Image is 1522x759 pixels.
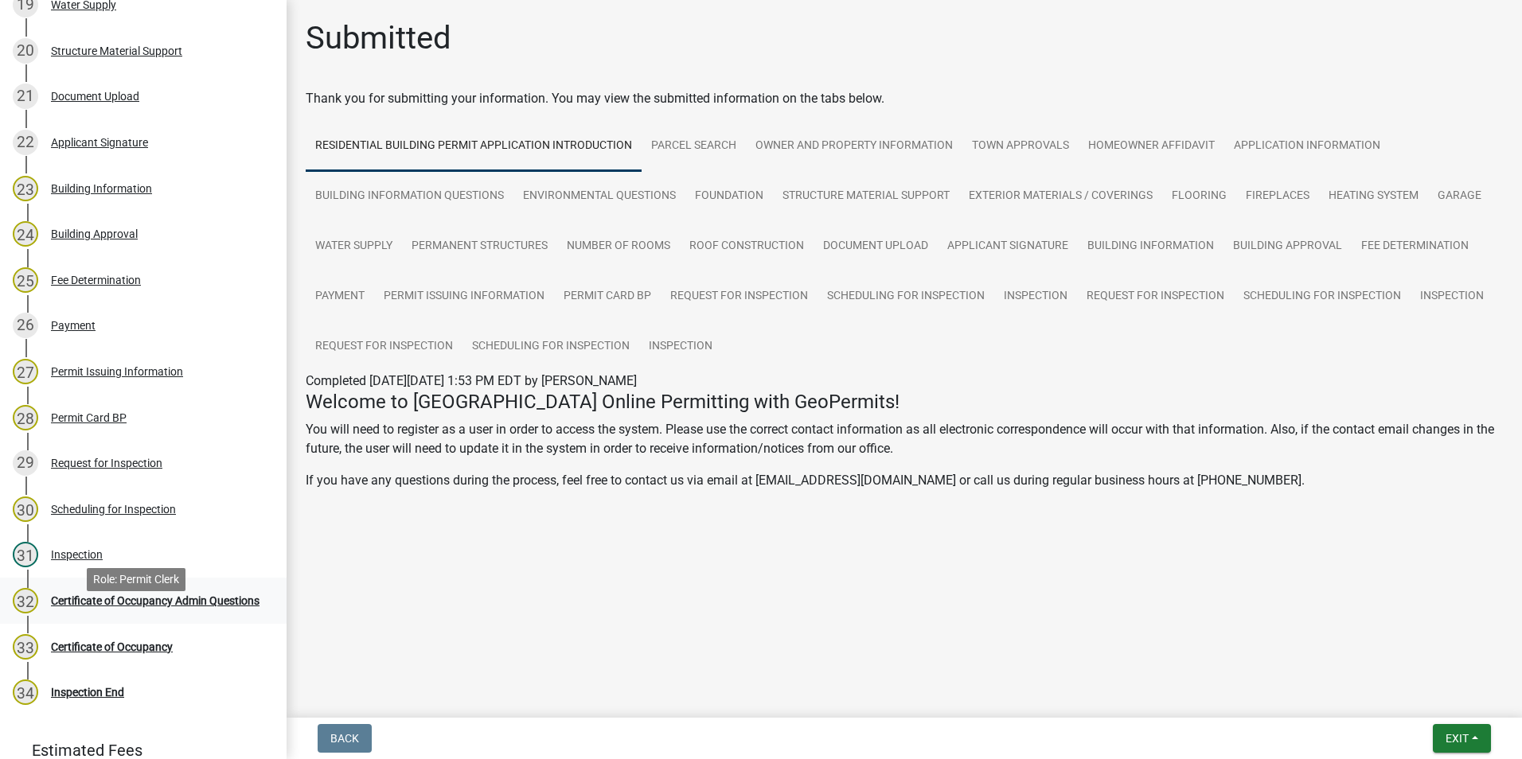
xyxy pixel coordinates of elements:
[639,321,722,372] a: Inspection
[306,420,1503,458] p: You will need to register as a user in order to access the system. Please use the correct contact...
[51,320,96,331] div: Payment
[306,221,402,272] a: Water Supply
[814,221,938,272] a: Document Upload
[13,267,38,293] div: 25
[462,321,639,372] a: Scheduling for Inspection
[557,221,680,272] a: Number of Rooms
[13,405,38,430] div: 28
[661,271,818,322] a: Request for Inspection
[962,121,1079,172] a: Town Approvals
[1223,221,1352,272] a: Building Approval
[306,89,1503,108] div: Thank you for submitting your information. You may view the submitted information on the tabs below.
[1446,732,1469,745] span: Exit
[13,542,38,567] div: 31
[1433,724,1491,753] button: Exit
[13,588,38,613] div: 32
[51,137,148,148] div: Applicant Signature
[306,121,642,172] a: Residential Building Permit Application Introduction
[318,724,372,753] button: Back
[1236,171,1319,222] a: Fireplaces
[306,391,1503,414] h4: Welcome to [GEOGRAPHIC_DATA] Online Permitting with GeoPermits!
[1428,171,1491,222] a: Garage
[513,171,685,222] a: Environmental Questions
[13,634,38,660] div: 33
[51,228,138,239] div: Building Approval
[13,359,38,384] div: 27
[1319,171,1428,222] a: Heating System
[13,176,38,201] div: 23
[51,549,103,560] div: Inspection
[818,271,994,322] a: Scheduling for Inspection
[51,45,182,56] div: Structure Material Support
[51,641,173,652] div: Certificate of Occupancy
[1352,221,1478,272] a: Fee Determination
[402,221,557,272] a: Permanent Structures
[1411,271,1493,322] a: Inspection
[306,171,513,222] a: Building Information Questions
[306,271,374,322] a: Payment
[13,130,38,155] div: 22
[1224,121,1390,172] a: Application Information
[13,679,38,705] div: 34
[554,271,661,322] a: Permit Card BP
[330,732,359,745] span: Back
[1162,171,1236,222] a: Flooring
[938,221,1078,272] a: Applicant Signature
[51,457,162,469] div: Request for Inspection
[51,687,124,698] div: Inspection End
[959,171,1162,222] a: Exterior Materials / Coverings
[1079,121,1224,172] a: Homeowner Affidavit
[13,450,38,476] div: 29
[773,171,959,222] a: Structure Material Support
[306,19,451,57] h1: Submitted
[1234,271,1411,322] a: Scheduling for Inspection
[13,84,38,109] div: 21
[685,171,773,222] a: Foundation
[51,183,152,194] div: Building Information
[374,271,554,322] a: Permit Issuing Information
[680,221,814,272] a: Roof Construction
[1078,221,1223,272] a: Building Information
[51,366,183,377] div: Permit Issuing Information
[51,412,127,423] div: Permit Card BP
[51,595,260,606] div: Certificate of Occupancy Admin Questions
[51,274,141,286] div: Fee Determination
[87,568,185,591] div: Role: Permit Clerk
[13,221,38,247] div: 24
[1077,271,1234,322] a: Request for Inspection
[746,121,962,172] a: Owner and Property Information
[51,504,176,515] div: Scheduling for Inspection
[13,496,38,522] div: 30
[306,321,462,372] a: Request for Inspection
[306,373,637,388] span: Completed [DATE][DATE] 1:53 PM EDT by [PERSON_NAME]
[994,271,1077,322] a: Inspection
[13,313,38,338] div: 26
[13,38,38,64] div: 20
[306,471,1503,490] p: If you have any questions during the process, feel free to contact us via email at [EMAIL_ADDRESS...
[642,121,746,172] a: Parcel search
[51,91,139,102] div: Document Upload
